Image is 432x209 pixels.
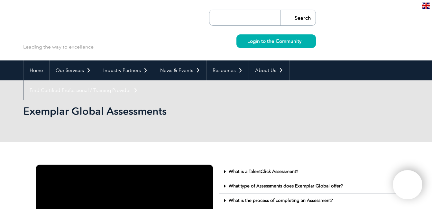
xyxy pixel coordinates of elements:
input: Search [280,10,316,25]
div: What is the process of completing an Assessment? [219,194,396,208]
a: Home [23,60,49,80]
h2: Exemplar Global Assessments [23,106,293,116]
div: What type of Assessments does Exemplar Global offer? [219,179,396,194]
a: Industry Partners [97,60,154,80]
a: What is a TalentClick Assessment? [229,169,298,174]
img: svg+xml;nitro-empty-id=MTk2NDoxMTY=-1;base64,PHN2ZyB2aWV3Qm94PSIwIDAgNDAwIDQwMCIgd2lkdGg9IjQwMCIg... [400,177,416,193]
a: Our Services [50,60,97,80]
a: News & Events [154,60,206,80]
img: en [422,3,430,9]
a: What type of Assessments does Exemplar Global offer? [229,183,343,189]
a: Login to the Community [236,34,316,48]
img: svg+xml;nitro-empty-id=MzY5OjIyMw==-1;base64,PHN2ZyB2aWV3Qm94PSIwIDAgMTEgMTEiIHdpZHRoPSIxMSIgaGVp... [301,39,305,43]
a: Resources [207,60,249,80]
p: Leading the way to excellence [23,43,94,50]
a: About Us [249,60,289,80]
div: What is a TalentClick Assessment? [219,165,396,179]
a: What is the process of completing an Assessment? [229,198,333,203]
a: Find Certified Professional / Training Provider [23,80,144,100]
